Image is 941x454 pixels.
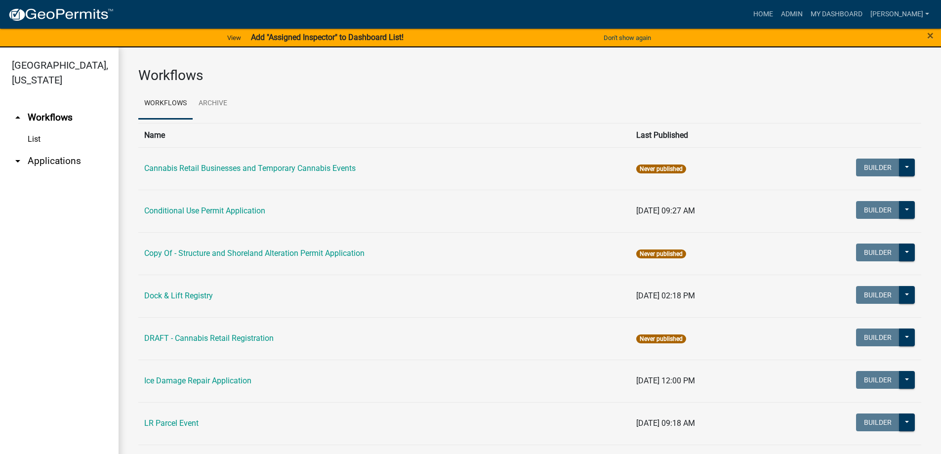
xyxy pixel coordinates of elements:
span: [DATE] 09:18 AM [636,418,695,428]
button: Builder [856,159,900,176]
span: [DATE] 02:18 PM [636,291,695,300]
button: Don't show again [600,30,655,46]
a: Ice Damage Repair Application [144,376,251,385]
span: [DATE] 12:00 PM [636,376,695,385]
button: Builder [856,371,900,389]
strong: Add "Assigned Inspector" to Dashboard List! [251,33,404,42]
a: Dock & Lift Registry [144,291,213,300]
button: Close [927,30,934,41]
a: Home [749,5,777,24]
a: LR Parcel Event [144,418,199,428]
a: Workflows [138,88,193,120]
span: [DATE] 09:27 AM [636,206,695,215]
a: [PERSON_NAME] [866,5,933,24]
a: Copy Of - Structure and Shoreland Alteration Permit Application [144,248,365,258]
span: Never published [636,165,686,173]
h3: Workflows [138,67,921,84]
a: View [223,30,245,46]
button: Builder [856,286,900,304]
span: Never published [636,334,686,343]
a: My Dashboard [807,5,866,24]
th: Last Published [630,123,775,147]
a: DRAFT - Cannabis Retail Registration [144,333,274,343]
a: Admin [777,5,807,24]
i: arrow_drop_up [12,112,24,124]
button: Builder [856,329,900,346]
button: Builder [856,201,900,219]
a: Archive [193,88,233,120]
button: Builder [856,413,900,431]
span: Never published [636,249,686,258]
a: Cannabis Retail Businesses and Temporary Cannabis Events [144,164,356,173]
button: Builder [856,244,900,261]
a: Conditional Use Permit Application [144,206,265,215]
i: arrow_drop_down [12,155,24,167]
span: × [927,29,934,42]
th: Name [138,123,630,147]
